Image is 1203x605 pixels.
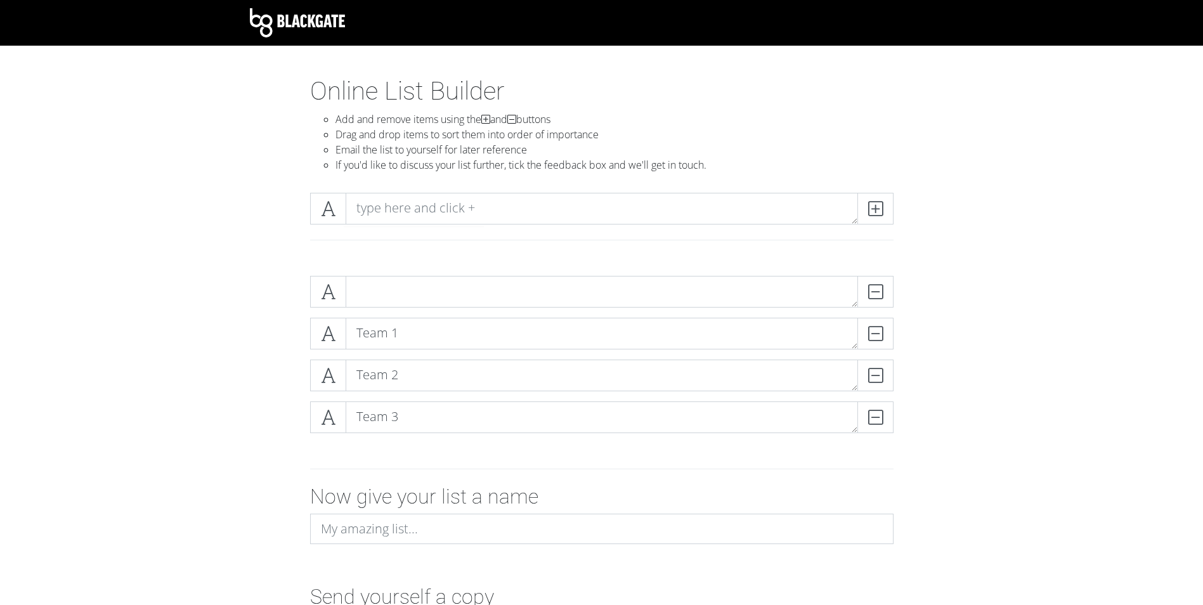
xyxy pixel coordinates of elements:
li: If you'd like to discuss your list further, tick the feedback box and we'll get in touch. [335,157,894,172]
li: Email the list to yourself for later reference [335,142,894,157]
img: Blackgate [250,8,345,37]
li: Add and remove items using the and buttons [335,112,894,127]
input: My amazing list... [310,514,894,544]
li: Drag and drop items to sort them into order of importance [335,127,894,142]
h1: Online List Builder [310,76,894,107]
h2: Now give your list a name [310,485,894,509]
